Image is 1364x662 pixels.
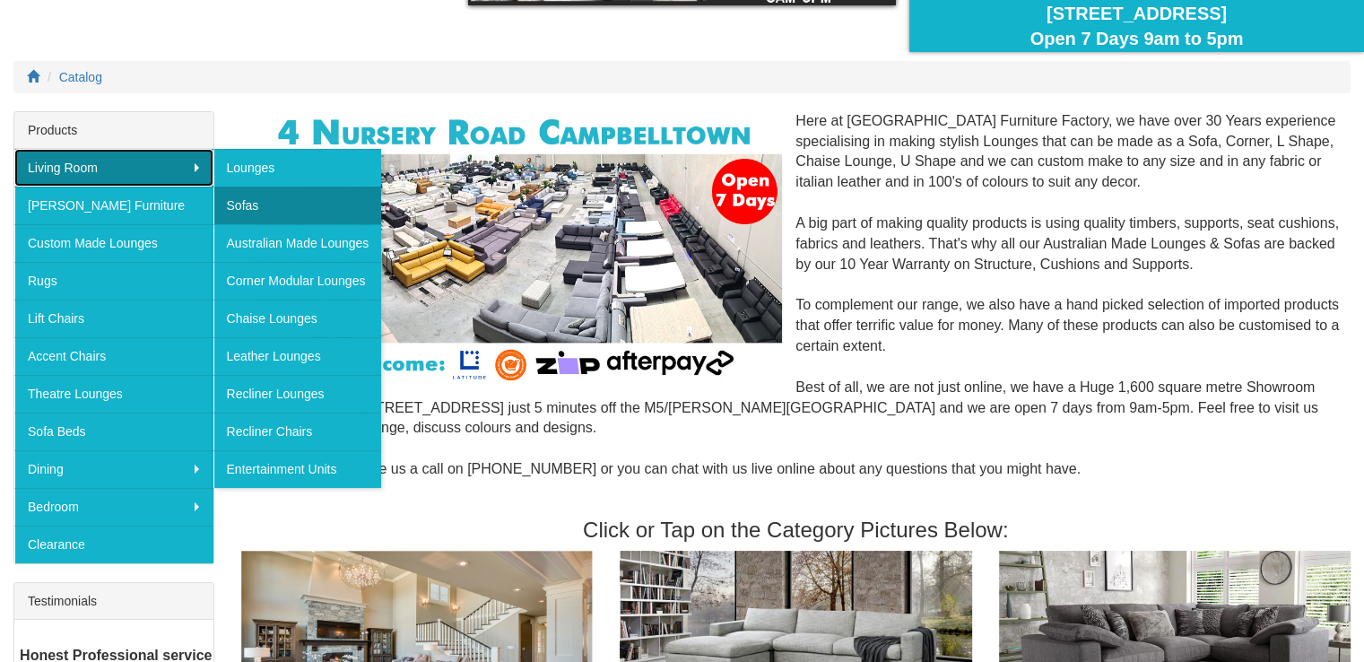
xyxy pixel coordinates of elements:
h3: Click or Tap on the Category Pictures Below: [241,518,1351,542]
a: Sofa Beds [14,413,213,450]
a: Chaise Lounges [213,300,382,337]
a: Corner Modular Lounges [213,262,382,300]
a: Clearance [14,526,213,563]
b: Honest Professional service [20,647,212,662]
a: Dining [14,450,213,488]
a: Australian Made Lounges [213,224,382,262]
a: Accent Chairs [14,337,213,375]
a: Lounges [213,149,382,187]
div: Products [14,112,213,149]
a: Entertainment Units [213,450,382,488]
img: Corner Modular Lounges [255,111,783,386]
div: Testimonials [14,583,213,620]
a: Lift Chairs [14,300,213,337]
a: Sofas [213,187,382,224]
a: Theatre Lounges [14,375,213,413]
a: [PERSON_NAME] Furniture [14,187,213,224]
a: Bedroom [14,488,213,526]
a: Rugs [14,262,213,300]
a: Living Room [14,149,213,187]
a: Recliner Chairs [213,413,382,450]
a: Custom Made Lounges [14,224,213,262]
a: Catalog [59,70,102,84]
a: Leather Lounges [213,337,382,375]
div: Here at [GEOGRAPHIC_DATA] Furniture Factory, we have over 30 Years experience specialising in mak... [241,111,1351,501]
a: Recliner Lounges [213,375,382,413]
